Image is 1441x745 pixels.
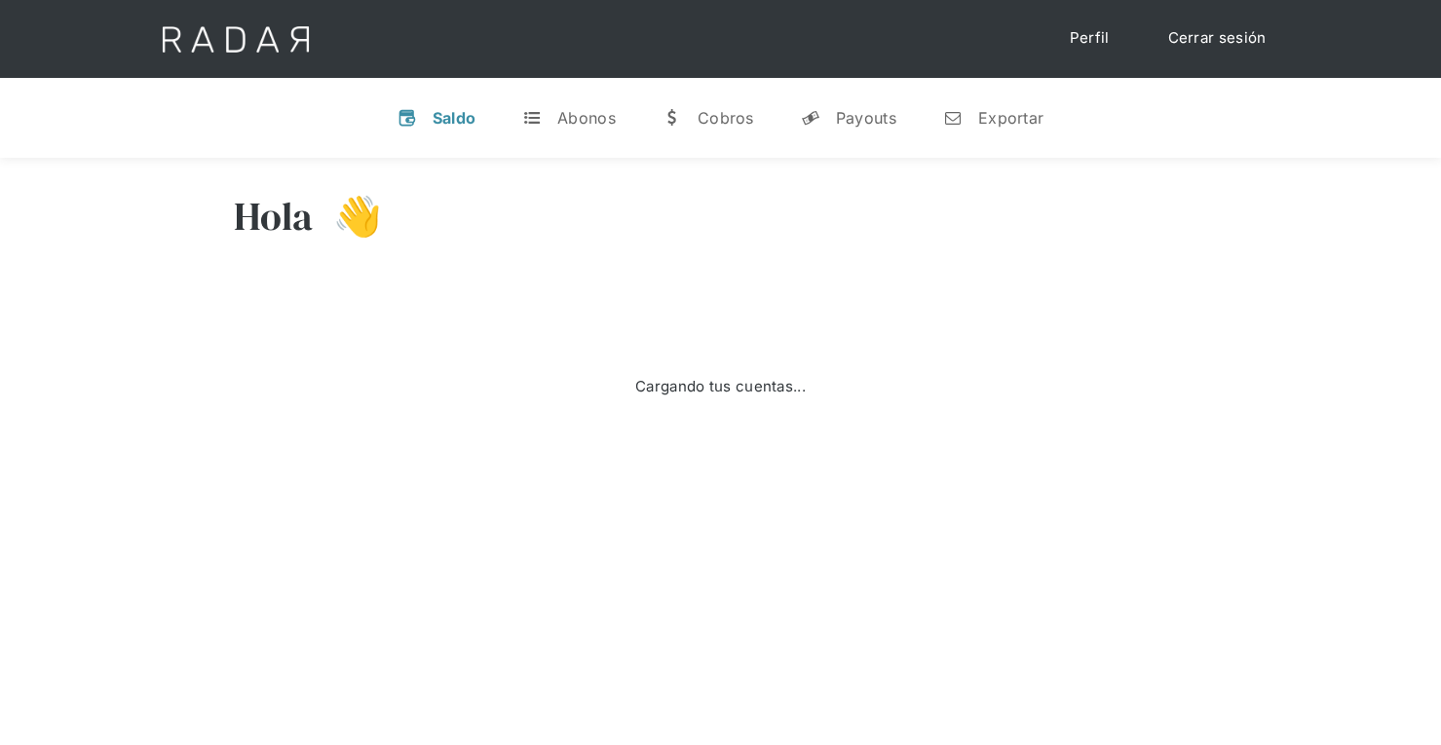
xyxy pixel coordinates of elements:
[801,108,820,128] div: y
[663,108,682,128] div: w
[433,108,476,128] div: Saldo
[1050,19,1129,57] a: Perfil
[234,192,314,241] h3: Hola
[314,192,382,241] h3: 👋
[698,108,754,128] div: Cobros
[635,376,806,398] div: Cargando tus cuentas...
[836,108,896,128] div: Payouts
[557,108,616,128] div: Abonos
[398,108,417,128] div: v
[978,108,1043,128] div: Exportar
[522,108,542,128] div: t
[1149,19,1286,57] a: Cerrar sesión
[943,108,963,128] div: n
